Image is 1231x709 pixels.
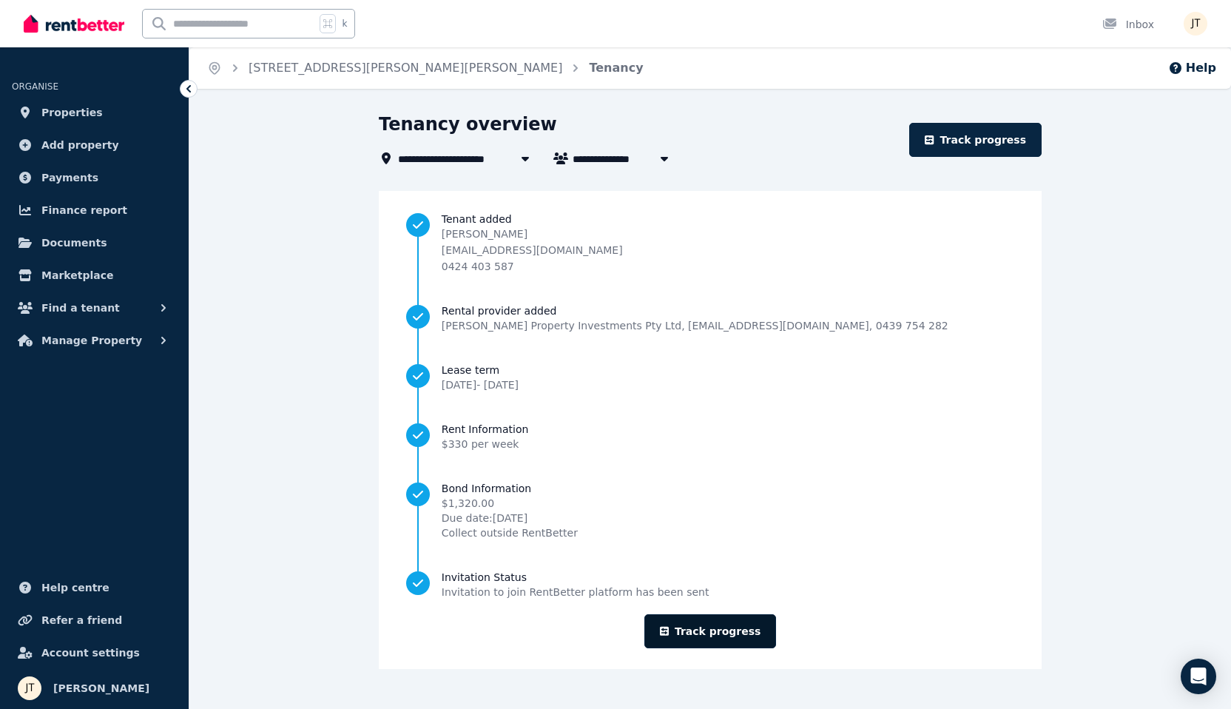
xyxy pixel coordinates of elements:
[406,481,1014,540] a: Bond Information$1,320.00Due date:[DATE]Collect outside RentBetter
[442,422,529,437] span: Rent Information
[12,98,177,127] a: Properties
[342,18,347,30] span: k
[24,13,124,35] img: RentBetter
[1184,12,1207,36] img: Jamie Taylor
[12,130,177,160] a: Add property
[442,525,578,540] span: Collect outside RentBetter
[644,614,777,648] a: Track progress
[379,112,557,136] h1: Tenancy overview
[406,303,1014,333] a: Rental provider added[PERSON_NAME] Property Investments Pty Ltd, [EMAIL_ADDRESS][DOMAIN_NAME], 04...
[41,644,140,662] span: Account settings
[589,61,643,75] a: Tenancy
[41,299,120,317] span: Find a tenant
[442,379,519,391] span: [DATE] - [DATE]
[12,638,177,668] a: Account settings
[442,363,519,377] span: Lease term
[442,585,709,599] span: Invitation to join RentBetter platform has been sent
[41,169,98,187] span: Payments
[442,303,948,318] span: Rental provider added
[18,676,41,700] img: Jamie Taylor
[53,679,149,697] span: [PERSON_NAME]
[909,123,1042,157] a: Track progress
[442,261,514,272] span: 0424 403 587
[406,570,1014,599] a: Invitation StatusInvitation to join RentBetter platform has been sent
[12,605,177,635] a: Refer a friend
[12,326,177,355] button: Manage Property
[406,363,1014,392] a: Lease term[DATE]- [DATE]
[249,61,562,75] a: [STREET_ADDRESS][PERSON_NAME][PERSON_NAME]
[41,579,109,597] span: Help centre
[442,481,578,496] span: Bond Information
[41,136,119,154] span: Add property
[12,293,177,323] button: Find a tenant
[1168,59,1216,77] button: Help
[12,228,177,258] a: Documents
[41,611,122,629] span: Refer a friend
[442,511,578,525] span: Due date: [DATE]
[189,47,661,89] nav: Breadcrumb
[442,243,623,258] p: [EMAIL_ADDRESS][DOMAIN_NAME]
[442,318,948,333] span: [PERSON_NAME] Property Investments Pty Ltd , [EMAIL_ADDRESS][DOMAIN_NAME] , 0439 754 282
[41,234,107,252] span: Documents
[406,212,1014,274] a: Tenant added[PERSON_NAME][EMAIL_ADDRESS][DOMAIN_NAME]0424 403 587
[41,266,113,284] span: Marketplace
[442,496,578,511] span: $1,320.00
[442,570,709,585] span: Invitation Status
[406,422,1014,451] a: Rent Information$330 per week
[1102,17,1154,32] div: Inbox
[12,81,58,92] span: ORGANISE
[442,226,623,241] p: [PERSON_NAME]
[12,573,177,602] a: Help centre
[12,261,177,290] a: Marketplace
[41,332,142,349] span: Manage Property
[406,212,1014,599] nav: Progress
[1181,659,1216,694] div: Open Intercom Messenger
[41,201,127,219] span: Finance report
[442,438,519,450] span: $330 per week
[442,212,1014,226] span: Tenant added
[12,163,177,192] a: Payments
[12,195,177,225] a: Finance report
[41,104,103,121] span: Properties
